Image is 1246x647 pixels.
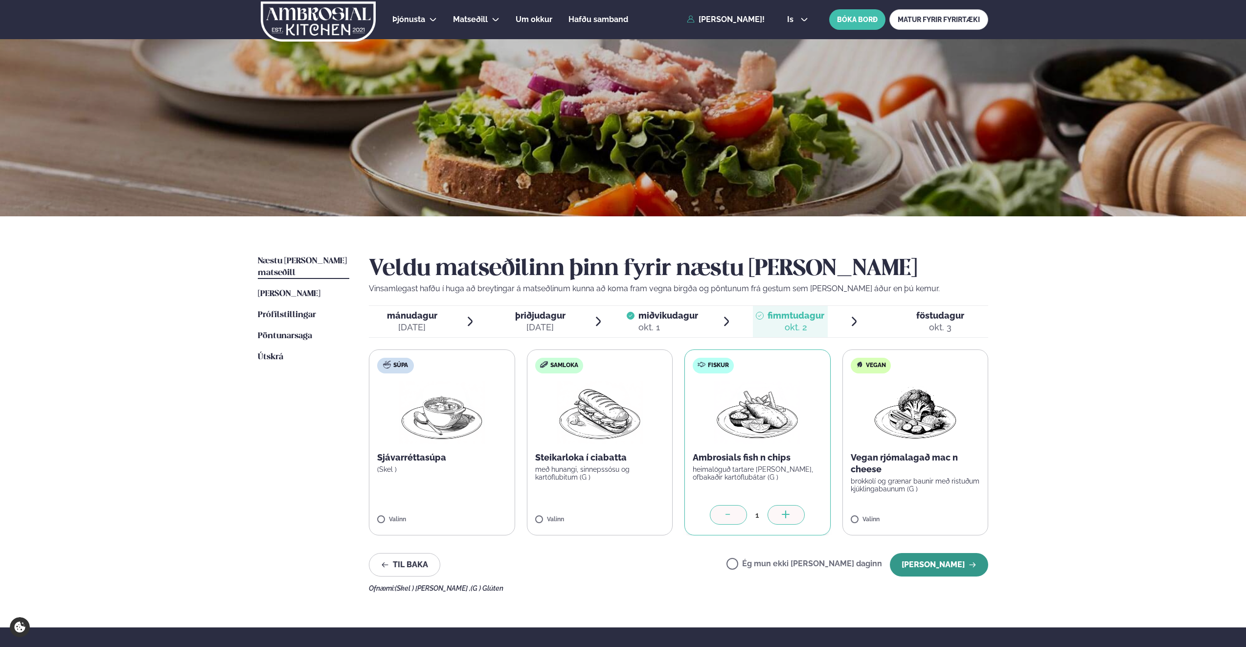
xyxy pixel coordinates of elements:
p: Sjávarréttasúpa [377,452,507,463]
span: Pöntunarsaga [258,332,312,340]
span: Hafðu samband [568,15,628,24]
div: [DATE] [387,322,437,333]
img: soup.svg [383,361,391,369]
p: Vinsamlegast hafðu í huga að breytingar á matseðlinum kunna að koma fram vegna birgða og pöntunum... [369,283,988,295]
span: Súpa [393,362,408,370]
button: [PERSON_NAME] [890,553,988,577]
button: is [779,16,816,23]
span: mánudagur [387,310,437,321]
a: Matseðill [453,14,488,25]
span: is [787,16,796,23]
img: Vegan.png [872,381,958,444]
div: okt. 3 [916,322,964,333]
button: BÓKA BORÐ [829,9,885,30]
div: [DATE] [515,322,566,333]
div: Ofnæmi: [369,584,988,592]
a: MATUR FYRIR FYRIRTÆKI [889,9,988,30]
span: föstudagur [916,310,964,321]
button: Til baka [369,553,440,577]
span: Vegan [866,362,886,370]
img: logo [260,1,377,42]
img: sandwich-new-16px.svg [540,361,548,368]
a: Prófílstillingar [258,309,316,321]
a: Pöntunarsaga [258,330,312,342]
div: okt. 2 [768,322,824,333]
span: Næstu [PERSON_NAME] matseðill [258,257,347,277]
a: [PERSON_NAME]! [687,15,765,24]
div: 1 [747,509,768,521]
a: Næstu [PERSON_NAME] matseðill [258,255,349,279]
span: fimmtudagur [768,310,824,321]
a: Þjónusta [392,14,425,25]
img: fish.svg [698,361,705,369]
span: Prófílstillingar [258,311,316,319]
span: Um okkur [516,15,552,24]
img: Soup.png [399,381,485,444]
span: Þjónusta [392,15,425,24]
p: brokkolí og grænar baunir með ristuðum kjúklingabaunum (G ) [851,477,980,493]
span: [PERSON_NAME] [258,290,320,298]
h2: Veldu matseðilinn þinn fyrir næstu [PERSON_NAME] [369,255,988,283]
a: Hafðu samband [568,14,628,25]
span: (Skel ) [PERSON_NAME] , [395,584,471,592]
a: Útskrá [258,351,283,363]
span: (G ) Glúten [471,584,503,592]
img: Panini.png [557,381,643,444]
img: Fish-Chips.png [714,381,800,444]
img: Vegan.svg [856,361,863,369]
p: Vegan rjómalagað mac n cheese [851,452,980,475]
span: Matseðill [453,15,488,24]
p: Ambrosials fish n chips [693,452,822,463]
p: með hunangi, sinnepssósu og kartöflubitum (G ) [535,465,665,481]
span: Fiskur [708,362,729,370]
p: heimalöguð tartare [PERSON_NAME], ofbakaðir kartöflubátar (G ) [693,465,822,481]
a: Um okkur [516,14,552,25]
p: Steikarloka í ciabatta [535,452,665,463]
span: miðvikudagur [638,310,698,321]
span: Útskrá [258,353,283,361]
div: okt. 1 [638,322,698,333]
a: Cookie settings [10,617,30,637]
span: Samloka [550,362,578,370]
p: (Skel ) [377,465,507,473]
a: [PERSON_NAME] [258,288,320,300]
span: þriðjudagur [515,310,566,321]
